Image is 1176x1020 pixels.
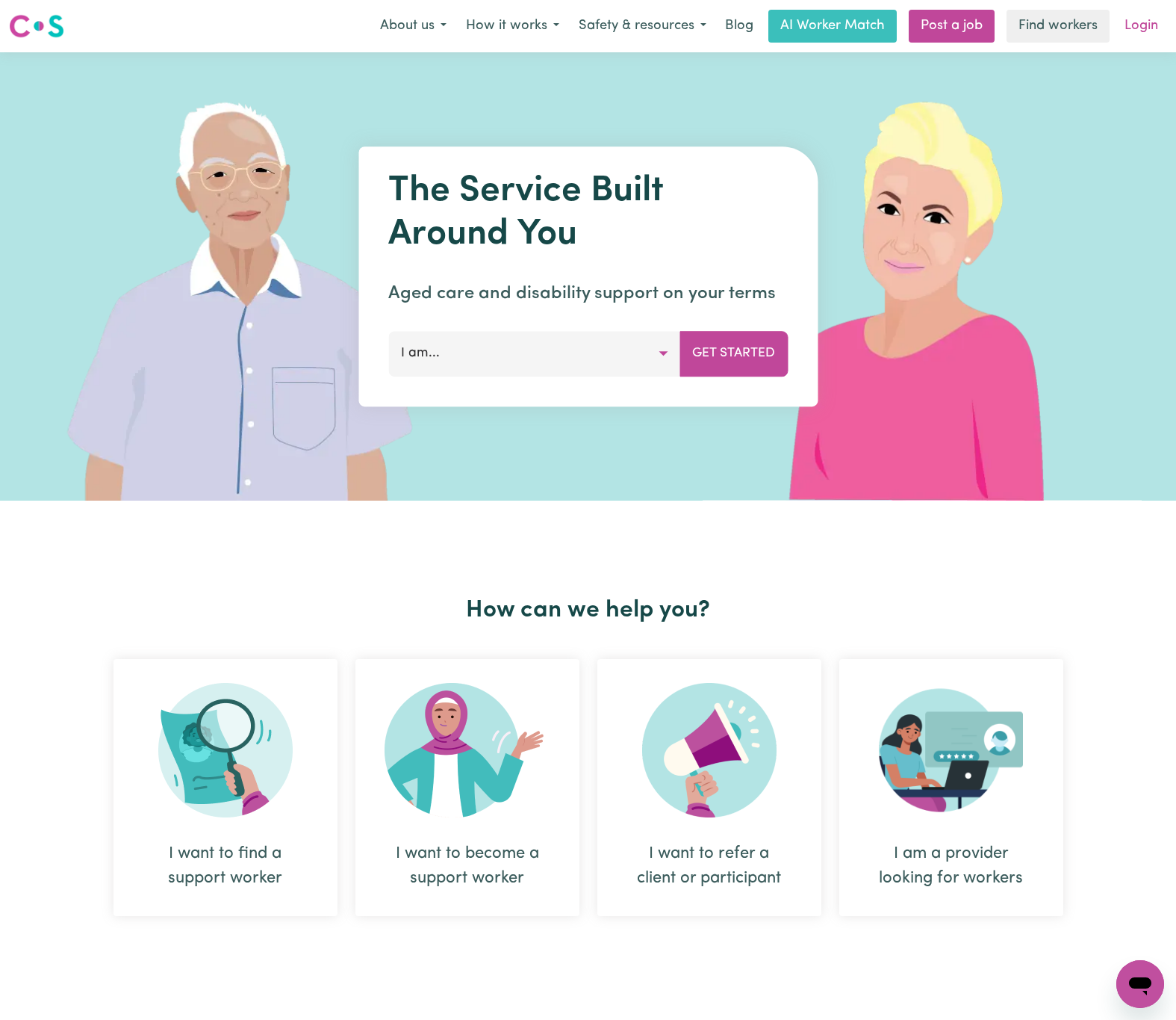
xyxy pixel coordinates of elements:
button: Get Started [679,331,788,376]
a: AI Worker Match [768,10,897,43]
div: I am a provider looking for workers [875,841,1027,891]
p: Aged care and disability support on your terms [388,280,788,307]
h1: The Service Built Around You [388,170,788,256]
a: Login [1116,10,1167,43]
img: Become Worker [385,683,550,817]
div: I want to find a support worker [113,659,337,916]
button: How it works [456,10,569,42]
img: Careseekers logo [9,13,64,40]
button: Safety & resources [569,10,716,42]
h2: How can we help you? [105,596,1072,625]
img: Provider [879,683,1024,817]
div: I want to become a support worker [391,841,544,891]
img: Refer [642,683,777,817]
img: Search [158,683,293,817]
div: I am a provider looking for workers [839,659,1063,916]
div: I want to refer a client or participant [597,659,821,916]
a: Careseekers logo [9,9,64,43]
button: About us [370,10,456,42]
a: Blog [716,10,762,43]
a: Find workers [1007,10,1110,43]
div: I want to refer a client or participant [633,841,785,891]
div: I want to find a support worker [149,841,302,891]
div: I want to become a support worker [355,659,579,916]
button: I am... [388,331,680,376]
a: Post a job [909,10,995,43]
iframe: Button to launch messaging window [1116,960,1164,1008]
